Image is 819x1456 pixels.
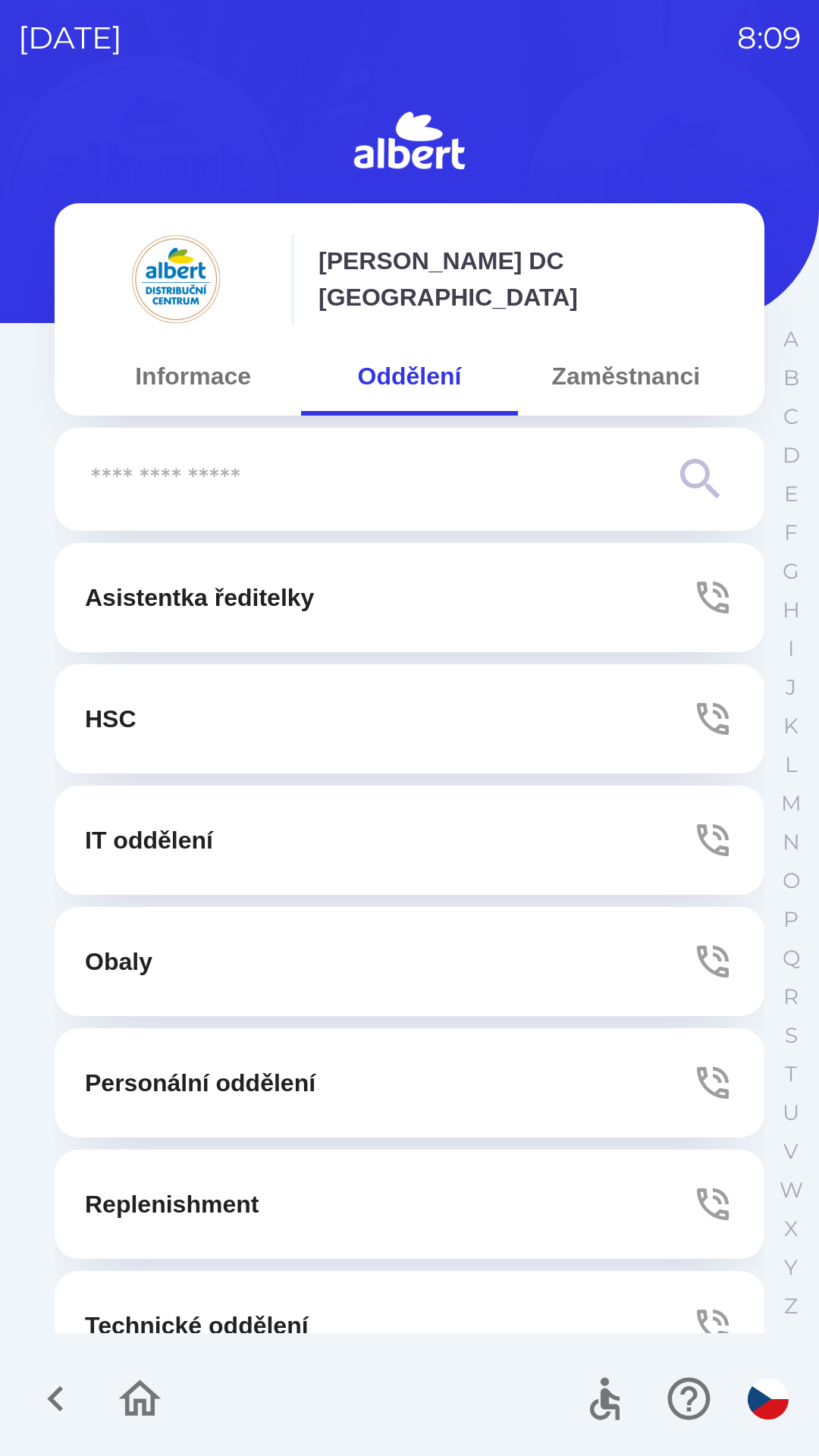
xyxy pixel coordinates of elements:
[85,1186,259,1222] p: Replenishment
[18,15,122,61] p: [DATE]
[55,1271,764,1380] button: Technické oddělení
[55,664,764,773] button: HSC
[318,243,734,315] p: [PERSON_NAME] DC [GEOGRAPHIC_DATA]
[55,1150,764,1259] button: Replenishment
[55,786,764,895] button: IT oddělení
[55,543,764,652] button: Asistentka ředitelky
[55,907,764,1016] button: Obaly
[301,349,517,403] button: Oddělení
[85,1065,315,1101] p: Personální oddělení
[85,822,213,858] p: IT oddělení
[55,106,764,179] img: Logo
[85,579,314,616] p: Asistentka ředitelky
[737,15,801,61] p: 8:09
[85,943,152,980] p: Obaly
[85,1307,309,1344] p: Technické oddělení
[518,349,734,403] button: Zaměstnanci
[85,234,267,325] img: 092fc4fe-19c8-4166-ad20-d7efd4551fba.png
[55,1028,764,1137] button: Personální oddělení
[85,701,136,737] p: HSC
[85,349,301,403] button: Informace
[748,1379,789,1420] img: cs flag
